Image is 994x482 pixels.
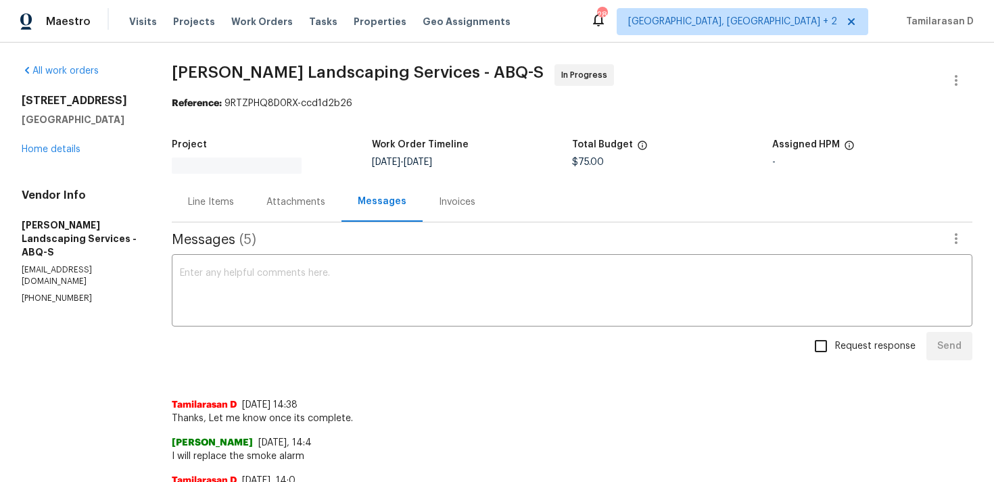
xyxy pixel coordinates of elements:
span: - [372,158,432,167]
h2: [STREET_ADDRESS] [22,94,139,107]
span: Properties [354,15,406,28]
span: [PERSON_NAME] [172,436,253,450]
div: Messages [358,195,406,208]
div: 9RTZPHQ8D0RX-ccd1d2b26 [172,97,972,110]
span: Thanks, Let me know once its complete. [172,412,972,425]
p: [EMAIL_ADDRESS][DOMAIN_NAME] [22,264,139,287]
span: [DATE] 14:38 [242,400,298,410]
span: [GEOGRAPHIC_DATA], [GEOGRAPHIC_DATA] + 2 [628,15,837,28]
span: The total cost of line items that have been proposed by Opendoor. This sum includes line items th... [637,140,648,158]
h5: Total Budget [572,140,633,149]
p: [PHONE_NUMBER] [22,293,139,304]
b: Reference: [172,99,222,108]
h5: Work Order Timeline [372,140,469,149]
span: I will replace the smoke alarm [172,450,972,463]
span: [DATE] [372,158,400,167]
a: All work orders [22,66,99,76]
div: Invoices [439,195,475,209]
span: Visits [129,15,157,28]
span: In Progress [561,68,613,82]
span: Tamilarasan D [172,398,237,412]
span: Messages [172,233,940,247]
span: Projects [173,15,215,28]
h5: [PERSON_NAME] Landscaping Services - ABQ-S [22,218,139,259]
div: Attachments [266,195,325,209]
span: [PERSON_NAME] Landscaping Services - ABQ-S [172,64,544,80]
h4: Vendor Info [22,189,139,202]
span: $75.00 [572,158,604,167]
a: Home details [22,145,80,154]
span: Request response [835,339,916,354]
span: The hpm assigned to this work order. [844,140,855,158]
span: Work Orders [231,15,293,28]
span: Tasks [309,17,337,26]
h5: Assigned HPM [772,140,840,149]
span: Geo Assignments [423,15,511,28]
h5: [GEOGRAPHIC_DATA] [22,113,139,126]
span: [DATE] [404,158,432,167]
span: ( 5 ) [239,233,256,247]
span: Maestro [46,15,91,28]
h5: Project [172,140,207,149]
span: Tamilarasan D [901,15,974,28]
span: [DATE], 14:4 [258,438,312,448]
div: Line Items [188,195,234,209]
div: - [772,158,972,167]
div: 28 [597,8,607,22]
